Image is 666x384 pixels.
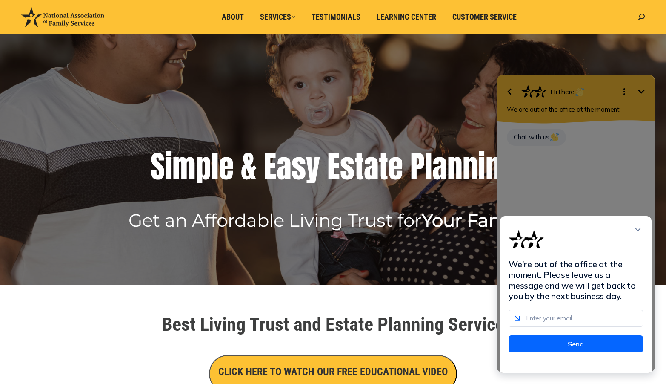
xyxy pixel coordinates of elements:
div: l [211,150,219,184]
h1: Best Living Trust and Estate Planning Service [95,315,572,334]
div: m [172,150,196,184]
div: n [447,150,463,184]
a: Customer Service [446,9,523,25]
div: t [379,150,388,184]
span: Learning Center [377,12,436,22]
a: CLICK HERE TO WATCH OUR FREE EDUCATIONAL VIDEO [209,368,457,377]
span: Services [260,12,295,22]
div: a [364,150,379,184]
div: t [354,150,364,184]
div: & [241,150,257,184]
div: a [277,150,292,184]
div: e [219,150,234,184]
iframe: Tidio Chat [486,55,666,384]
div: P [410,150,425,184]
div: S [151,150,165,184]
div: n [463,150,478,184]
a: Learning Center [371,9,442,25]
div: e [388,150,403,184]
span: About [222,12,244,22]
div: i [165,150,172,184]
img: National Association of Family Services [21,7,104,27]
span: Customer Service [452,12,517,22]
div: s [292,150,306,184]
div: a [432,150,447,184]
div: i [478,150,486,184]
div: E [327,150,340,184]
div: s [340,150,354,184]
div: E [264,150,277,184]
b: Your Family [422,209,527,231]
rs-layer: Get an Affordable Living Trust for [129,213,527,228]
a: Testimonials [306,9,366,25]
div: y [306,150,320,184]
div: l [425,150,432,184]
span: Testimonials [312,12,360,22]
div: p [196,150,211,184]
a: About [216,9,250,25]
h3: CLICK HERE TO WATCH OUR FREE EDUCATIONAL VIDEO [218,364,448,379]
